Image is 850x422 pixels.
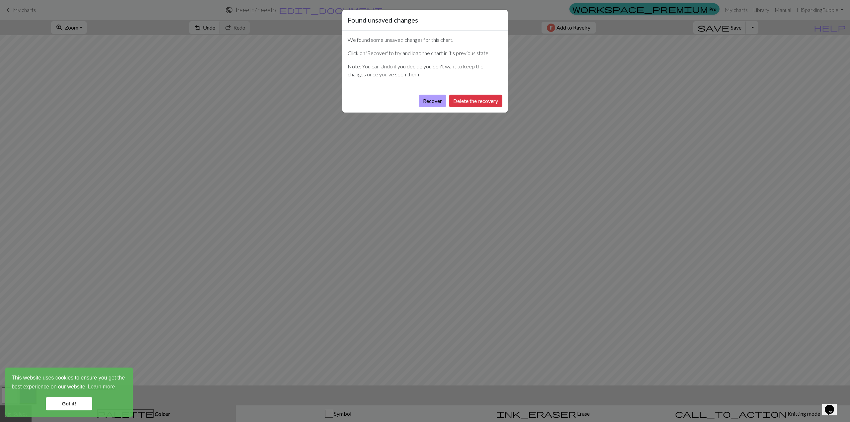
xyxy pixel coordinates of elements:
button: Delete the recovery [449,95,502,107]
button: Recover [419,95,446,107]
div: cookieconsent [5,368,133,417]
h5: Found unsaved changes [348,15,418,25]
p: We found some unsaved changes for this chart. [348,36,502,44]
iframe: chat widget [822,395,843,415]
p: Note: You can Undo if you decide you don't want to keep the changes once you've seen them [348,62,502,78]
p: Click on 'Recover' to try and load the chart in it's previous state. [348,49,502,57]
span: This website uses cookies to ensure you get the best experience on our website. [12,374,127,392]
a: dismiss cookie message [46,397,92,410]
a: learn more about cookies [87,382,116,392]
